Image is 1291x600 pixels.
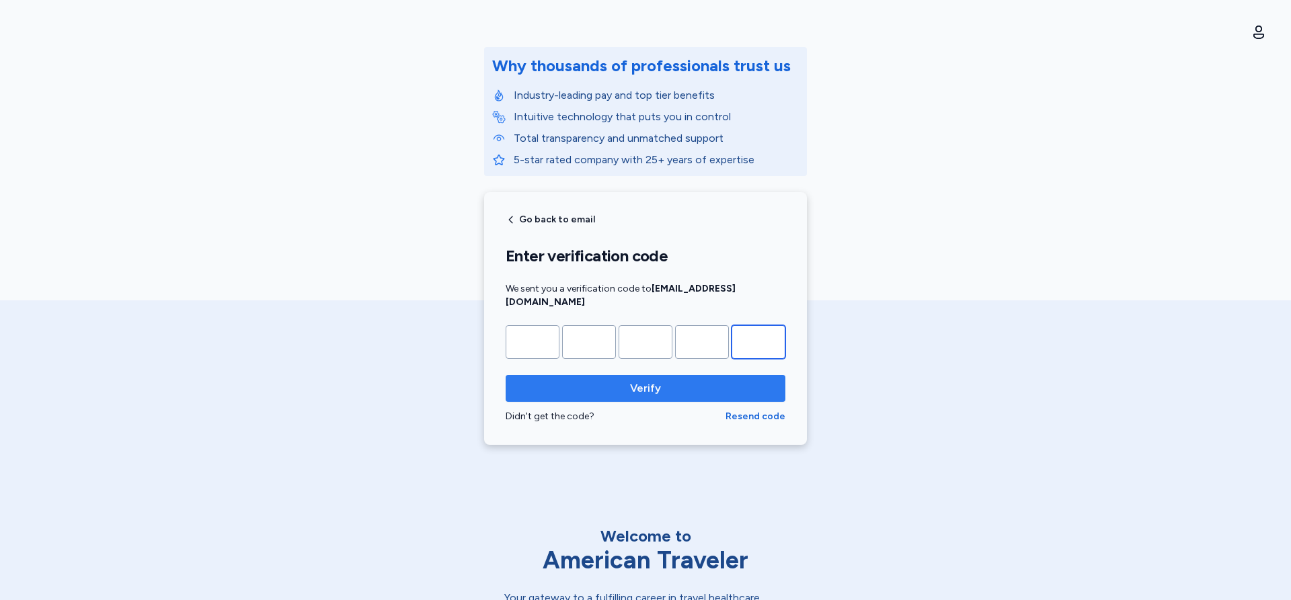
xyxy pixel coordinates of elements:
[630,380,661,396] span: Verify
[506,375,785,402] button: Verify
[619,325,672,359] input: Please enter OTP character 3
[514,152,799,168] p: 5-star rated company with 25+ years of expertise
[504,525,787,547] div: Welcome to
[506,283,736,308] span: We sent you a verification code to
[514,109,799,125] p: Intuitive technology that puts you in control
[492,55,791,77] div: Why thousands of professionals trust us
[732,325,785,359] input: Please enter OTP character 5
[514,87,799,103] p: Industry-leading pay and top tier benefits
[514,130,799,146] p: Total transparency and unmatched support
[506,246,785,266] h1: Enter verification code
[519,215,595,224] span: Go back to email
[506,214,595,225] button: Go back to email
[562,325,616,359] input: Please enter OTP character 2
[506,410,726,423] div: Didn't get the code?
[506,325,559,359] input: Please enter OTP character 1
[675,325,729,359] input: Please enter OTP character 4
[726,410,785,423] button: Resend code
[504,547,787,574] div: American Traveler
